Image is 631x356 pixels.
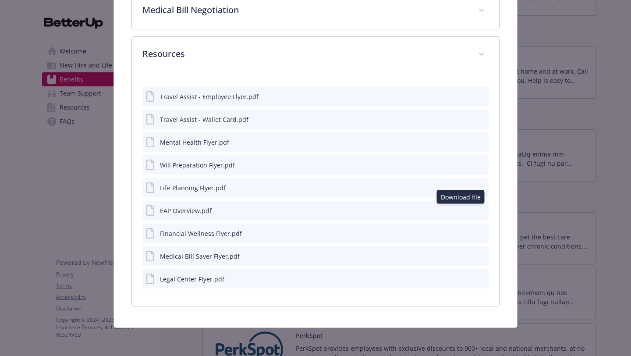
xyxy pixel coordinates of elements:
[463,229,470,238] button: download file
[160,92,259,101] div: Travel Assist - Employee Flyer.pdf
[477,138,485,147] button: preview file
[437,190,485,204] div: Download file
[463,274,470,284] button: download file
[463,138,470,147] button: download file
[132,73,499,306] div: Resources
[132,37,499,73] div: Resources
[463,183,470,192] button: download file
[160,229,242,238] div: Financial Wellness Flyer.pdf
[463,92,470,101] button: download file
[477,183,485,192] button: preview file
[463,160,470,170] button: download file
[160,138,229,147] div: Mental Health Flyer.pdf
[160,206,212,215] div: EAP Overview.pdf
[477,274,485,284] button: preview file
[160,183,226,192] div: Life Planning Flyer.pdf
[142,4,468,17] p: Medical Bill Negotiation
[160,115,248,124] div: Travel Assist - Wallet Card.pdf
[477,252,485,261] button: preview file
[463,252,470,261] button: download file
[477,229,485,238] button: preview file
[142,47,468,61] p: Resources
[477,206,485,215] button: preview file
[160,160,235,170] div: Will Preparation Flyer.pdf
[463,206,470,215] button: download file
[463,115,470,124] button: download file
[160,274,224,284] div: Legal Center Flyer.pdf
[477,115,485,124] button: preview file
[477,160,485,170] button: preview file
[160,252,240,261] div: Medical Bill Saver Flyer.pdf
[477,92,485,101] button: preview file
